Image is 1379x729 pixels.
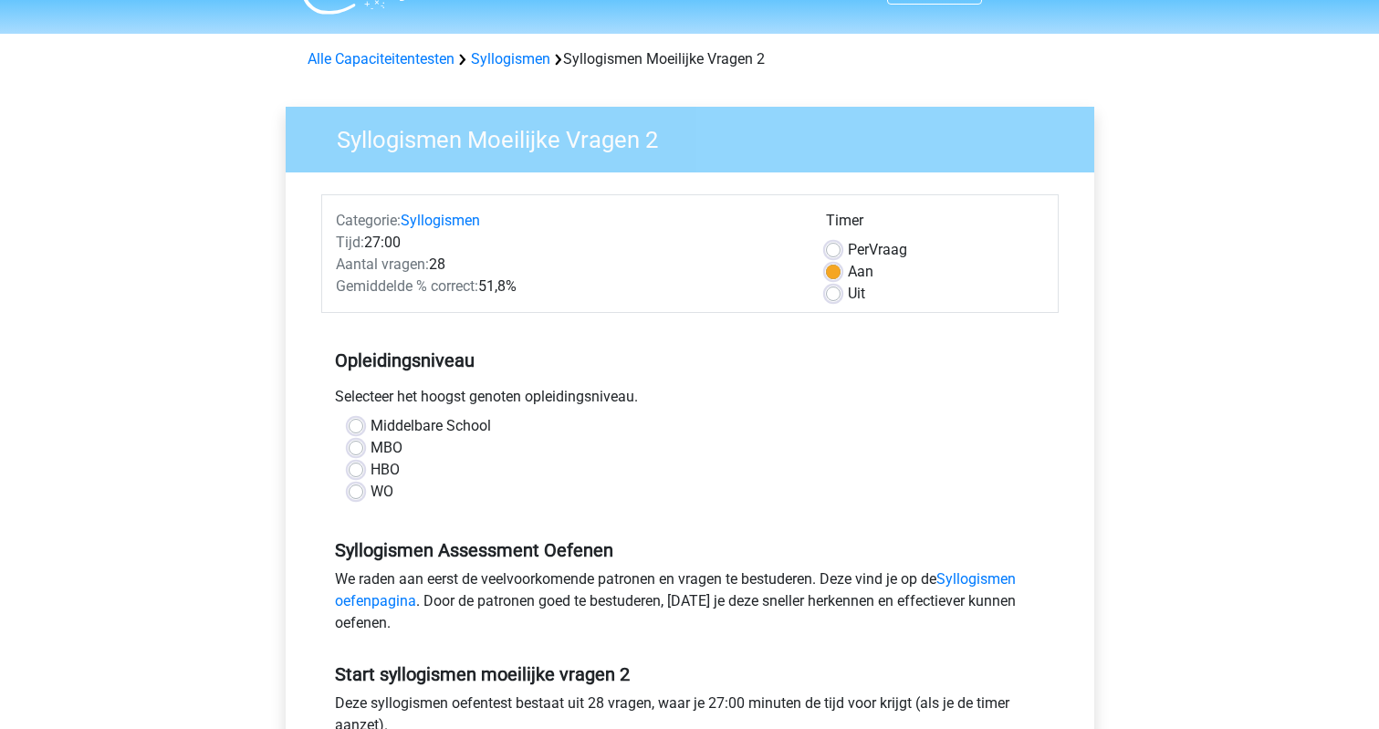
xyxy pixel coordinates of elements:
div: 51,8% [322,276,812,297]
h3: Syllogismen Moeilijke Vragen 2 [315,119,1081,154]
a: Syllogismen [471,50,550,68]
span: Tijd: [336,234,364,251]
span: Categorie: [336,212,401,229]
label: HBO [371,459,400,481]
label: WO [371,481,393,503]
span: Per [848,241,869,258]
a: Syllogismen [401,212,480,229]
label: Vraag [848,239,907,261]
h5: Syllogismen Assessment Oefenen [335,539,1045,561]
div: We raden aan eerst de veelvoorkomende patronen en vragen te bestuderen. Deze vind je op de . Door... [321,568,1059,641]
div: 28 [322,254,812,276]
div: Timer [826,210,1044,239]
label: Middelbare School [371,415,491,437]
div: Selecteer het hoogst genoten opleidingsniveau. [321,386,1059,415]
div: Syllogismen Moeilijke Vragen 2 [300,48,1080,70]
div: 27:00 [322,232,812,254]
h5: Start syllogismen moeilijke vragen 2 [335,663,1045,685]
span: Gemiddelde % correct: [336,277,478,295]
label: MBO [371,437,402,459]
label: Aan [848,261,873,283]
span: Aantal vragen: [336,255,429,273]
label: Uit [848,283,865,305]
h5: Opleidingsniveau [335,342,1045,379]
a: Alle Capaciteitentesten [308,50,454,68]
